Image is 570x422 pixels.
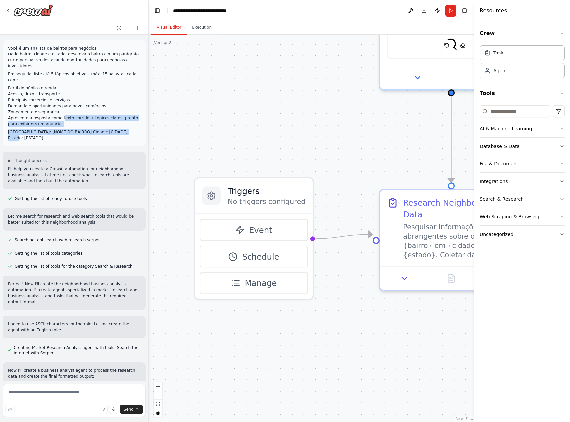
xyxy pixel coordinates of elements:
[8,51,140,69] p: Dado bairro, cidade e estado, descreva o bairro em um parágrafo curto persuasivo destacando oport...
[480,43,565,84] div: Crew
[480,213,539,220] div: Web Scraping & Browsing
[8,213,140,225] p: Let me search for research and web search tools that would be better suited for this neighborhood...
[200,246,308,267] button: Schedule
[15,264,133,269] span: Getting the list of tools for the category Search & Research
[5,405,15,414] button: Improve this prompt
[154,400,162,408] button: fit view
[154,382,162,391] button: zoom in
[493,67,507,74] div: Agent
[311,229,373,245] g: Edge from triggers to dbc431f2-e1fd-4176-b0b4-1529787cc403
[8,368,140,379] p: Now I'll create a business analyst agent to process the research data and create the final format...
[8,166,140,184] p: I'll help you create a CrewAI automation for neighborhood business analysis. Let me first check w...
[8,129,140,141] p: [GEOGRAPHIC_DATA]: [NOME DO BAIRRO] Cidade: [CIDADE] Estado: [ESTADO]
[8,103,140,109] p: Demanda e oportunidades para novos comércios
[8,97,140,103] p: Principais comércios e serviços
[187,21,217,35] button: Execution
[14,158,47,163] span: Thought process
[200,272,308,294] button: Manage
[480,125,532,132] div: AI & Machine Learning
[480,120,565,137] button: AI & Machine Learning
[8,158,11,163] span: ▶
[480,103,565,249] div: Tools
[379,189,523,291] div: Research Neighborhood DataPesquisar informações abrangentes sobre o bairro {bairro} em {cidade}, ...
[480,226,565,243] button: Uncategorized
[151,21,187,35] button: Visual Editor
[403,222,515,259] div: Pesquisar informações abrangentes sobre o bairro {bairro} em {cidade}, {estado}. Coletar dados so...
[8,158,47,163] button: ▶Thought process
[403,197,515,220] div: Research Neighborhood Data
[8,45,140,51] p: Você é um analista de bairros para negócios.
[99,405,108,414] button: Upload files
[445,96,457,182] g: Edge from d9ebc39f-e3fa-4121-b920-e053e29ca32d to dbc431f2-e1fd-4176-b0b4-1529787cc403
[228,185,306,197] h3: Triggers
[13,4,53,16] img: Logo
[8,71,140,83] p: Em seguida, liste até 5 tópicos objetivos, máx. 15 palavras cada, com:
[480,196,524,202] div: Search & Research
[228,197,306,206] p: No triggers configured
[480,7,507,15] h4: Resources
[480,231,513,238] div: Uncategorized
[8,85,140,91] p: Perfil do público e renda
[456,417,473,421] a: React Flow attribution
[109,405,118,414] button: Click to speak your automation idea
[8,109,140,115] p: Zoneamento e segurança
[154,391,162,400] button: zoom out
[173,7,242,14] nav: breadcrumb
[493,50,503,56] div: Task
[480,208,565,225] button: Web Scraping & Browsing
[154,40,171,45] div: Version 2
[444,37,458,51] img: SerperDevTool
[114,24,130,32] button: Switch to previous chat
[200,219,308,241] button: Event
[15,251,82,256] span: Getting the list of tools categories
[120,405,143,414] button: Send
[427,271,475,285] button: No output available
[8,115,140,127] p: Apresente a resposta como texto corrido + tópicos claros, pronto para exibir em um anúncio.
[8,91,140,97] p: Acesso, fluxo e transporte
[480,190,565,208] button: Search & Research
[15,237,100,243] span: Searching tool search web research serper
[154,408,162,417] button: toggle interactivity
[480,143,520,150] div: Database & Data
[124,407,134,412] span: Send
[480,84,565,103] button: Tools
[8,321,140,333] p: I need to use ASCII characters for the role. Let me create the agent with an English role:
[245,277,277,289] span: Manage
[249,224,272,236] span: Event
[154,382,162,417] div: React Flow controls
[480,160,518,167] div: File & Document
[8,281,140,305] p: Perfect! Now I'll create the neighborhood business analysis automation. I'll create agents specia...
[480,138,565,155] button: Database & Data
[14,345,140,356] span: Creating Market Research Analyst agent with tools: Search the internet with Serper
[242,251,279,263] span: Schedule
[194,177,314,300] div: TriggersNo triggers configuredEventScheduleManage
[132,24,143,32] button: Start a new chat
[480,173,565,190] button: Integrations
[480,178,508,185] div: Integrations
[452,71,518,85] button: Open in side panel
[460,6,469,15] button: Hide right sidebar
[153,6,162,15] button: Hide left sidebar
[480,155,565,172] button: File & Document
[480,24,565,43] button: Crew
[15,196,87,201] span: Getting the list of ready-to-use tools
